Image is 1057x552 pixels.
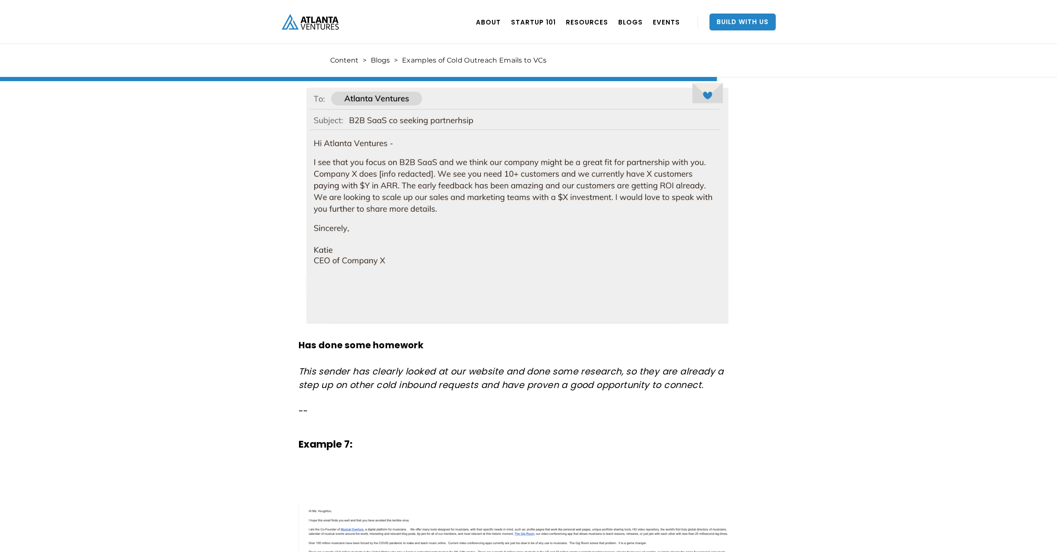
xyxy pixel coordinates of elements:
a: Build With Us [709,14,776,30]
p: -- [299,404,735,418]
strong: Has done some homework [299,339,424,351]
a: RESOURCES [566,10,608,34]
div: > [363,56,367,65]
a: BLOGS [618,10,643,34]
div: > [394,56,398,65]
a: EVENTS [653,10,680,34]
em: This sender has clearly looked at our website and done some research, so they are already a step ... [299,365,724,391]
div: Examples of Cold Outreach Emails to VCs [402,56,546,65]
a: Content [330,56,359,65]
a: ABOUT [476,10,501,34]
a: Startup 101 [511,10,556,34]
strong: Example 7: [299,437,353,451]
a: Blogs [371,56,390,65]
